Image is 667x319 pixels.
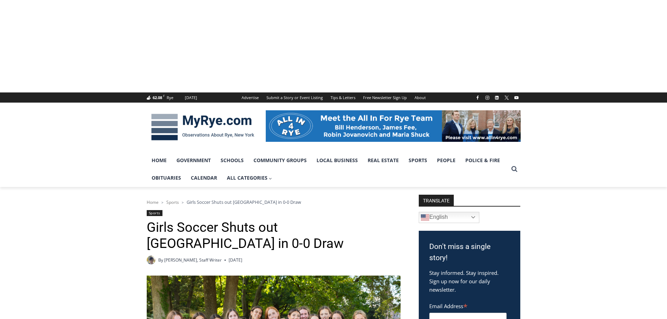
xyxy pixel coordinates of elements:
[502,93,511,102] a: X
[187,199,301,205] span: Girls Soccer Shuts out [GEOGRAPHIC_DATA] in 0-0 Draw
[147,152,508,187] nav: Primary Navigation
[222,169,277,187] a: All Categories
[327,92,359,103] a: Tips & Letters
[266,110,521,142] img: All in for Rye
[229,257,242,263] time: [DATE]
[227,174,272,182] span: All Categories
[147,220,401,251] h1: Girls Soccer Shuts out [GEOGRAPHIC_DATA] in 0-0 Draw
[147,169,186,187] a: Obituaries
[147,152,172,169] a: Home
[419,212,479,223] a: English
[147,256,155,264] img: (PHOTO: MyRye.com 2024 Head Intern, Editor and now Staff Writer Charlie Morris. Contributed.)Char...
[147,109,259,145] img: MyRye.com
[238,92,430,103] nav: Secondary Navigation
[216,152,249,169] a: Schools
[238,92,263,103] a: Advertise
[432,152,460,169] a: People
[359,92,411,103] a: Free Newsletter Sign Up
[411,92,430,103] a: About
[429,241,510,263] h3: Don't miss a single story!
[186,169,222,187] a: Calendar
[147,210,162,216] a: Sports
[158,257,163,263] span: By
[182,200,184,205] span: >
[404,152,432,169] a: Sports
[460,152,505,169] a: Police & Fire
[249,152,312,169] a: Community Groups
[421,213,429,222] img: en
[161,200,164,205] span: >
[147,199,401,206] nav: Breadcrumbs
[167,95,173,101] div: Rye
[163,94,165,98] span: F
[147,199,159,205] a: Home
[263,92,327,103] a: Submit a Story or Event Listing
[508,163,521,175] button: View Search Form
[493,93,501,102] a: Linkedin
[512,93,521,102] a: YouTube
[147,256,155,264] a: Author image
[483,93,492,102] a: Instagram
[363,152,404,169] a: Real Estate
[172,152,216,169] a: Government
[429,299,507,312] label: Email Address
[185,95,197,101] div: [DATE]
[312,152,363,169] a: Local Business
[153,95,162,100] span: 62.08
[473,93,482,102] a: Facebook
[429,269,510,294] p: Stay informed. Stay inspired. Sign up now for our daily newsletter.
[419,195,454,206] strong: TRANSLATE
[164,257,222,263] a: [PERSON_NAME], Staff Writer
[166,199,179,205] a: Sports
